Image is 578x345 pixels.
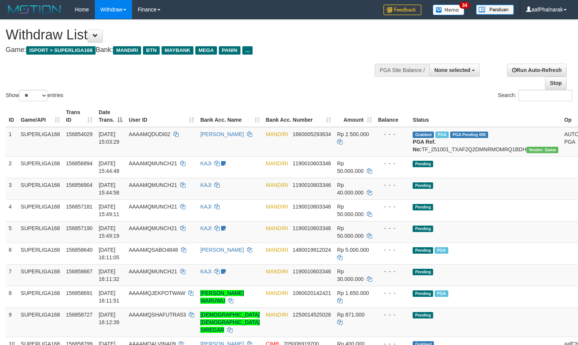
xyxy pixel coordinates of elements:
[6,46,378,54] h4: Game: Bank:
[378,160,407,167] div: - - -
[200,131,244,137] a: [PERSON_NAME]
[507,64,567,77] a: Run Auto-Refresh
[378,289,407,297] div: - - -
[200,312,260,333] a: [DEMOGRAPHIC_DATA] [DEMOGRAPHIC_DATA] SIREGAR
[99,131,119,145] span: [DATE] 15:03:29
[99,225,119,239] span: [DATE] 15:49:19
[476,5,514,15] img: panduan.png
[293,182,331,188] span: Copy 1190010603346 to clipboard
[266,160,288,166] span: MANDIRI
[526,147,558,153] span: Vendor URL: https://trx31.1velocity.biz
[263,105,334,127] th: Bank Acc. Number: activate to sort column ascending
[200,247,244,253] a: [PERSON_NAME]
[266,312,288,318] span: MANDIRI
[378,311,407,318] div: - - -
[337,247,369,253] span: Rp 5.000.000
[200,290,244,304] a: [PERSON_NAME] WARUWU
[66,160,93,166] span: 156856894
[18,286,63,307] td: SUPERLIGA168
[518,90,572,101] input: Search:
[18,105,63,127] th: Game/API: activate to sort column ascending
[99,160,119,174] span: [DATE] 15:44:48
[6,286,18,307] td: 8
[413,247,433,254] span: Pending
[200,160,212,166] a: KAJI
[293,247,331,253] span: Copy 1480019912024 to clipboard
[6,307,18,337] td: 9
[413,182,433,189] span: Pending
[293,312,331,318] span: Copy 1250014525026 to clipboard
[129,204,177,210] span: AAAAMQMUNCH21
[375,105,410,127] th: Balance
[6,264,18,286] td: 7
[413,290,433,297] span: Pending
[498,90,572,101] label: Search:
[433,5,465,15] img: Button%20Memo.svg
[63,105,96,127] th: Trans ID: activate to sort column ascending
[413,226,433,232] span: Pending
[337,290,369,296] span: Rp 1.650.000
[6,156,18,178] td: 2
[545,77,567,89] a: Stop
[266,204,288,210] span: MANDIRI
[337,182,364,196] span: Rp 40.000.000
[219,46,240,55] span: PANIN
[410,127,561,157] td: TF_251001_TXAF2Q2DMNRMOMRQ1BDH
[18,307,63,337] td: SUPERLIGA168
[18,199,63,221] td: SUPERLIGA168
[99,290,119,304] span: [DATE] 16:11:51
[129,182,177,188] span: AAAAMQMUNCH21
[19,90,47,101] select: Showentries
[129,160,177,166] span: AAAAMQMUNCH21
[99,182,119,196] span: [DATE] 15:44:58
[375,64,429,77] div: PGA Site Balance /
[293,225,331,231] span: Copy 1190010603346 to clipboard
[200,182,212,188] a: KAJI
[129,290,185,296] span: AAAAMQJEKPOTWAW
[66,247,93,253] span: 156858640
[6,4,63,15] img: MOTION_logo.png
[18,264,63,286] td: SUPERLIGA168
[293,204,331,210] span: Copy 1190010603346 to clipboard
[293,131,331,137] span: Copy 1660005293634 to clipboard
[6,105,18,127] th: ID
[266,290,288,296] span: MANDIRI
[242,46,253,55] span: ...
[266,247,288,253] span: MANDIRI
[96,105,126,127] th: Date Trans.: activate to sort column descending
[129,312,186,318] span: AAAAMQSHAFUTRA53
[6,243,18,264] td: 6
[383,5,421,15] img: Feedback.jpg
[26,46,96,55] span: ISPORT > SUPERLIGA168
[337,312,364,318] span: Rp 871.000
[435,290,448,297] span: Marked by aafsoycanthlai
[293,290,331,296] span: Copy 1060020142421 to clipboard
[162,46,193,55] span: MAYBANK
[126,105,197,127] th: User ID: activate to sort column ascending
[378,224,407,232] div: - - -
[66,182,93,188] span: 156856904
[413,204,433,210] span: Pending
[413,161,433,167] span: Pending
[266,131,288,137] span: MANDIRI
[378,181,407,189] div: - - -
[66,225,93,231] span: 156857190
[99,247,119,260] span: [DATE] 16:11:05
[435,132,449,138] span: Marked by aafsoycanthlai
[200,268,212,274] a: KAJI
[435,247,448,254] span: Marked by aafsoycanthlai
[378,246,407,254] div: - - -
[410,105,561,127] th: Status
[195,46,217,55] span: MEGA
[337,268,364,282] span: Rp 30.000.000
[378,268,407,275] div: - - -
[200,225,212,231] a: KAJI
[66,312,93,318] span: 156858727
[378,130,407,138] div: - - -
[66,290,93,296] span: 156858691
[6,178,18,199] td: 3
[18,178,63,199] td: SUPERLIGA168
[293,268,331,274] span: Copy 1190010603346 to clipboard
[266,182,288,188] span: MANDIRI
[6,221,18,243] td: 5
